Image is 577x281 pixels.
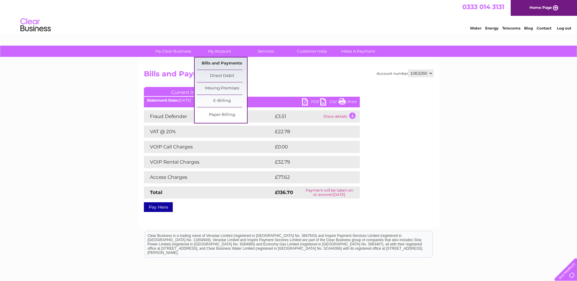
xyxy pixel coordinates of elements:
div: [DATE] [144,98,360,102]
a: Moving Premises [197,82,247,95]
a: Bills and Payments [197,57,247,70]
img: logo.png [20,16,51,34]
td: Payment will be taken on or around [DATE] [299,186,360,199]
td: Access Charges [144,171,273,183]
b: Statement Date: [147,98,178,102]
a: Services [241,46,291,57]
a: My Clear Business [148,46,198,57]
a: Blog [524,26,533,30]
td: VOIP Rental Charges [144,156,273,168]
a: Paper Billing [197,109,247,121]
a: Energy [485,26,499,30]
div: Account number [377,70,433,77]
a: Contact [537,26,551,30]
a: Current Invoice [144,87,235,96]
strong: £136.70 [275,189,293,195]
a: Customer Help [287,46,337,57]
a: Telecoms [502,26,520,30]
a: 0333 014 3131 [462,3,504,11]
td: VAT @ 20% [144,126,273,138]
a: Water [470,26,481,30]
div: Clear Business is a trading name of Verastar Limited (registered in [GEOGRAPHIC_DATA] No. 3667643... [145,3,433,29]
a: Print [339,98,357,107]
strong: Total [150,189,162,195]
td: £3.51 [273,110,322,123]
a: E-Billing [197,95,247,107]
td: Fraud Defender [144,110,273,123]
td: VOIP Call Charges [144,141,273,153]
a: Log out [557,26,571,30]
a: Make A Payment [333,46,383,57]
td: Show details [322,110,360,123]
h2: Bills and Payments [144,70,433,81]
td: £32.79 [273,156,347,168]
a: CSV [320,98,339,107]
a: Direct Debit [197,70,247,82]
a: My Account [194,46,245,57]
td: £77.62 [273,171,347,183]
a: Pay Here [144,202,173,212]
a: PDF [302,98,320,107]
td: £0.00 [273,141,346,153]
td: £22.78 [273,126,347,138]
